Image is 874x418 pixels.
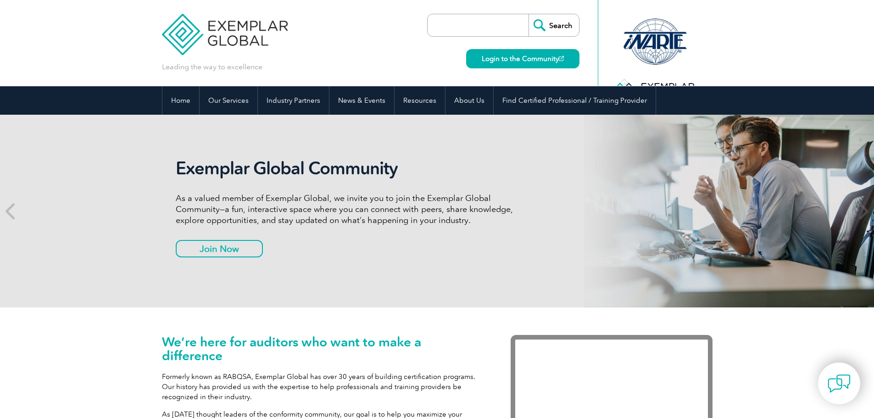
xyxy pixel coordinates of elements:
a: Join Now [176,240,263,257]
a: Industry Partners [258,86,329,115]
a: About Us [445,86,493,115]
a: Find Certified Professional / Training Provider [494,86,656,115]
a: Resources [395,86,445,115]
p: Leading the way to excellence [162,62,262,72]
h1: We’re here for auditors who want to make a difference [162,335,483,362]
h2: Exemplar Global Community [176,158,520,179]
a: News & Events [329,86,394,115]
img: contact-chat.png [828,372,851,395]
a: Login to the Community [466,49,579,68]
input: Search [529,14,579,36]
a: Home [162,86,199,115]
p: Formerly known as RABQSA, Exemplar Global has over 30 years of building certification programs. O... [162,372,483,402]
img: open_square.png [559,56,564,61]
a: Our Services [200,86,257,115]
p: As a valued member of Exemplar Global, we invite you to join the Exemplar Global Community—a fun,... [176,193,520,226]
